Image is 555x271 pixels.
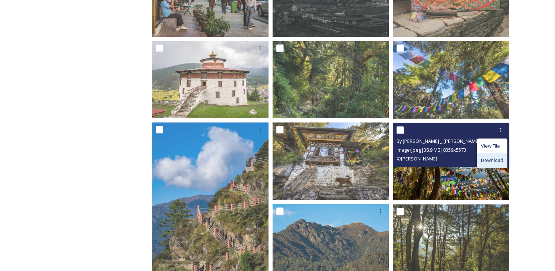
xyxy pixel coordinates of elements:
[481,157,503,164] span: Download
[397,147,466,153] span: image/jpeg | 38.9 MB | 8359 x 5573
[393,41,509,118] img: By Marcus Westberg _ Paro _ 2023_34.jpg
[273,122,389,200] img: By Marcus Westberg _ Paro _ 2023_37.jpg
[397,137,510,144] span: By [PERSON_NAME] _ [PERSON_NAME] _ 2023_33.jpg
[152,41,269,118] img: Paro by Marcus Westberg3.jpg
[273,41,389,118] img: By Marcus Westberg _ Paro _ 2023_28.jpg
[397,155,437,162] span: © [PERSON_NAME]
[481,142,500,149] span: View File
